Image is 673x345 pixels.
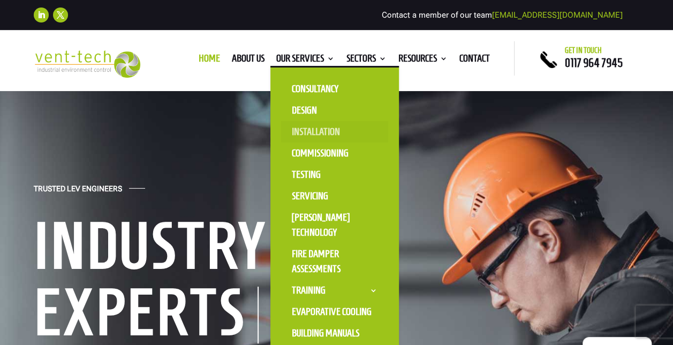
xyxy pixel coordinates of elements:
a: Building Manuals [281,322,388,344]
a: 0117 964 7945 [565,56,623,69]
a: Servicing [281,185,388,207]
a: Testing [281,164,388,185]
h1: Industry [34,212,366,285]
span: Contact a member of our team [382,10,623,20]
a: Training [281,280,388,301]
a: Evaporative Cooling [281,301,388,322]
a: Installation [281,121,388,142]
h4: Trusted LEV Engineers [34,184,122,199]
a: About us [232,55,264,66]
a: [PERSON_NAME] Technology [281,207,388,243]
a: [EMAIL_ADDRESS][DOMAIN_NAME] [492,10,623,20]
a: Our Services [276,55,335,66]
a: Commissioning [281,142,388,164]
a: Fire Damper Assessments [281,243,388,280]
img: 2023-09-27T08_35_16.549ZVENT-TECH---Clear-background [34,50,140,78]
a: Follow on LinkedIn [34,7,49,22]
a: Consultancy [281,78,388,100]
a: Design [281,100,388,121]
span: Get in touch [565,46,602,55]
a: Sectors [346,55,387,66]
a: Contact [459,55,490,66]
a: Home [199,55,220,66]
a: Resources [398,55,448,66]
a: Follow on X [53,7,68,22]
h1: Experts [34,287,259,343]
